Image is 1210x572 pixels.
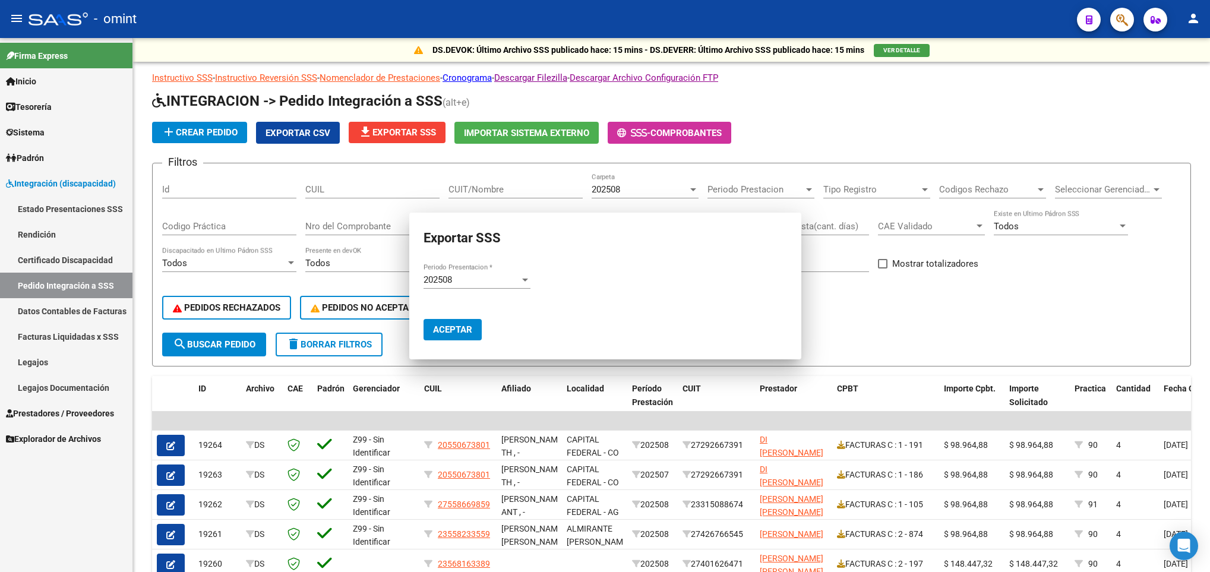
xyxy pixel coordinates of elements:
[837,557,934,571] div: FACTURAS C : 2 - 197
[1088,559,1098,568] span: 90
[348,376,419,428] datatable-header-cell: Gerenciador
[246,498,278,511] div: DS
[1009,559,1058,568] span: $ 148.447,32
[567,464,619,488] span: CAPITAL FEDERAL - CO
[438,559,490,568] span: 23568163389
[760,494,823,517] span: [PERSON_NAME] [PERSON_NAME]
[632,498,673,511] div: 202508
[1164,500,1188,509] span: [DATE]
[494,72,567,83] a: Descargar Filezilla
[994,221,1019,232] span: Todos
[632,438,673,452] div: 202508
[1004,376,1070,428] datatable-header-cell: Importe Solicitado
[10,11,24,26] mat-icon: menu
[501,384,531,393] span: Afiliado
[1009,384,1048,407] span: Importe Solicitado
[683,498,750,511] div: 23315088674
[353,384,400,393] span: Gerenciador
[1170,532,1198,560] div: Open Intercom Messenger
[939,184,1035,195] span: Codigos Rechazo
[632,557,673,571] div: 202508
[198,498,236,511] div: 19262
[567,384,604,393] span: Localidad
[283,376,312,428] datatable-header-cell: CAE
[944,559,993,568] span: $ 148.447,32
[892,257,978,271] span: Mostrar totalizadores
[501,464,565,488] span: [PERSON_NAME] TH , -
[683,468,750,482] div: 27292667391
[570,72,718,83] a: Descargar Archivo Configuración FTP
[944,440,988,450] span: $ 98.964,88
[246,468,278,482] div: DS
[162,125,176,139] mat-icon: add
[562,376,627,428] datatable-header-cell: Localidad
[678,376,755,428] datatable-header-cell: CUIT
[288,384,303,393] span: CAE
[162,258,187,268] span: Todos
[286,339,372,350] span: Borrar Filtros
[760,384,797,393] span: Prestador
[683,438,750,452] div: 27292667391
[438,529,490,539] span: 23558233559
[246,557,278,571] div: DS
[683,527,750,541] div: 27426766545
[246,438,278,452] div: DS
[1164,384,1206,393] span: Fecha Cpbt
[1186,11,1200,26] mat-icon: person
[266,128,330,138] span: Exportar CSV
[837,384,858,393] span: CPBT
[152,71,1191,84] p: - - - - -
[198,438,236,452] div: 19264
[198,557,236,571] div: 19260
[760,435,823,458] span: DI [PERSON_NAME]
[246,384,274,393] span: Archivo
[1088,440,1098,450] span: 90
[312,376,348,428] datatable-header-cell: Padrón
[424,384,442,393] span: CUIL
[6,432,101,445] span: Explorador de Archivos
[1116,500,1121,509] span: 4
[497,376,562,428] datatable-header-cell: Afiliado
[1116,529,1121,539] span: 4
[501,524,565,561] span: [PERSON_NAME] [PERSON_NAME] , -
[823,184,920,195] span: Tipo Registro
[1075,384,1106,393] span: Practica
[6,177,116,190] span: Integración (discapacidad)
[6,75,36,88] span: Inicio
[1009,440,1053,450] span: $ 98.964,88
[617,128,650,138] span: -
[707,184,804,195] span: Periodo Prestacion
[1070,376,1111,428] datatable-header-cell: Practica
[353,464,390,488] span: Z99 - Sin Identificar
[1009,470,1053,479] span: $ 98.964,88
[632,384,673,407] span: Período Prestación
[567,524,630,547] span: ALMIRANTE [PERSON_NAME]
[837,468,934,482] div: FACTURAS C : 1 - 186
[1164,470,1188,479] span: [DATE]
[358,125,372,139] mat-icon: file_download
[1116,440,1121,450] span: 4
[567,435,619,458] span: CAPITAL FEDERAL - CO
[683,557,750,571] div: 27401626471
[1055,184,1151,195] span: Seleccionar Gerenciador
[246,527,278,541] div: DS
[837,498,934,511] div: FACTURAS C : 1 - 105
[6,407,114,420] span: Prestadores / Proveedores
[424,227,787,249] h2: Exportar SSS
[1088,500,1098,509] span: 91
[6,151,44,165] span: Padrón
[6,49,68,62] span: Firma Express
[162,154,203,170] h3: Filtros
[650,128,722,138] span: Comprobantes
[353,524,390,547] span: Z99 - Sin Identificar
[424,319,482,340] button: Aceptar
[1116,470,1121,479] span: 4
[152,93,443,109] span: INTEGRACION -> Pedido Integración a SSS
[173,302,280,313] span: PEDIDOS RECHAZADOS
[683,384,701,393] span: CUIT
[632,527,673,541] div: 202508
[760,464,823,488] span: DI [PERSON_NAME]
[198,527,236,541] div: 19261
[944,500,988,509] span: $ 98.964,88
[1164,440,1188,450] span: [DATE]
